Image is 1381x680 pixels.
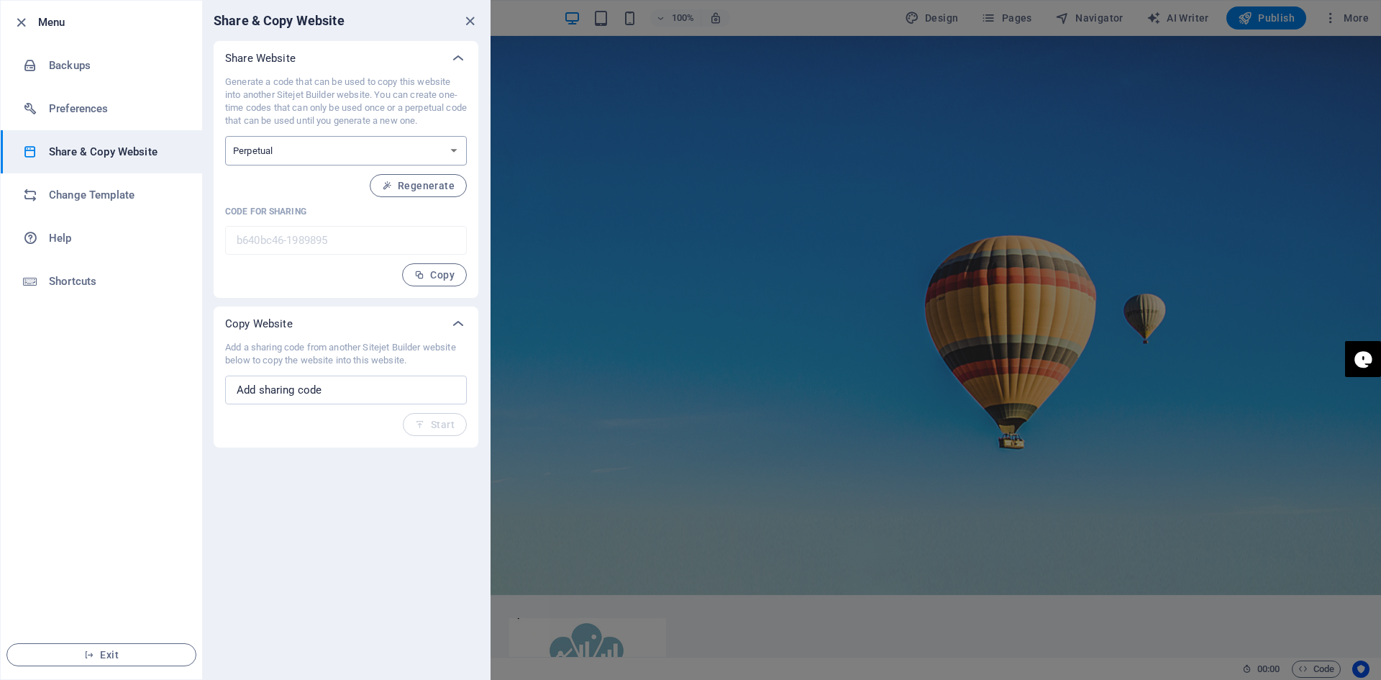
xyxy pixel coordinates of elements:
[225,317,293,331] p: Copy Website
[225,206,467,217] p: Code for sharing
[402,263,467,286] button: Copy
[49,100,182,117] h6: Preferences
[225,376,467,404] input: Add sharing code
[382,180,455,191] span: Regenerate
[19,649,184,661] span: Exit
[49,186,182,204] h6: Change Template
[214,41,478,76] div: Share Website
[214,12,345,30] h6: Share & Copy Website
[370,174,467,197] button: Regenerate
[1,217,202,260] a: Help
[214,307,478,341] div: Copy Website
[38,14,191,31] h6: Menu
[225,76,467,127] p: Generate a code that can be used to copy this website into another Sitejet Builder website. You c...
[414,269,455,281] span: Copy
[49,143,182,160] h6: Share & Copy Website
[49,273,182,290] h6: Shortcuts
[225,341,467,367] p: Add a sharing code from another Sitejet Builder website below to copy the website into this website.
[461,12,478,30] button: close
[225,51,296,65] p: Share Website
[6,643,196,666] button: Exit
[49,57,182,74] h6: Backups
[49,230,182,247] h6: Help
